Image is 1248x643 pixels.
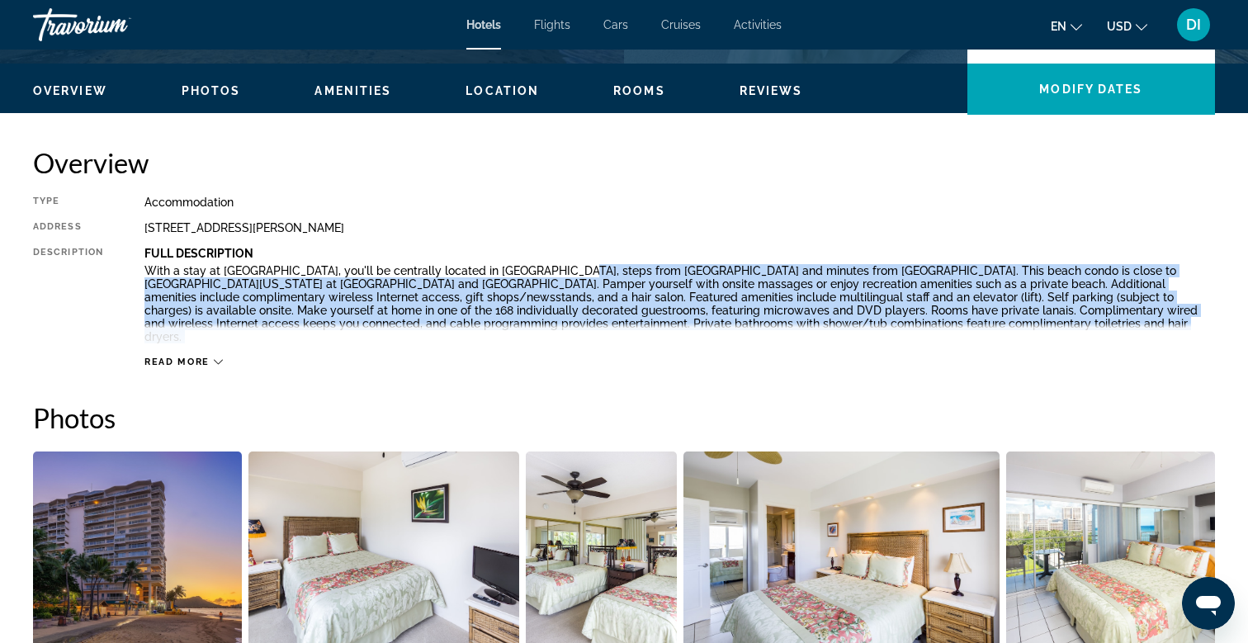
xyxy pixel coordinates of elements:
[1107,14,1147,38] button: Change currency
[182,83,241,98] button: Photos
[144,264,1215,343] p: With a stay at [GEOGRAPHIC_DATA], you'll be centrally located in [GEOGRAPHIC_DATA], steps from [G...
[144,357,210,367] span: Read more
[144,356,223,368] button: Read more
[1039,83,1142,96] span: Modify Dates
[734,18,782,31] a: Activities
[144,221,1215,234] div: [STREET_ADDRESS][PERSON_NAME]
[33,196,103,209] div: Type
[1051,20,1066,33] span: en
[1107,20,1132,33] span: USD
[33,221,103,234] div: Address
[144,196,1215,209] div: Accommodation
[1182,577,1235,630] iframe: Button to launch messaging window
[314,83,391,98] button: Amenities
[33,84,107,97] span: Overview
[466,84,539,97] span: Location
[967,64,1215,115] button: Modify Dates
[1172,7,1215,42] button: User Menu
[613,84,665,97] span: Rooms
[740,84,803,97] span: Reviews
[33,146,1215,179] h2: Overview
[613,83,665,98] button: Rooms
[466,83,539,98] button: Location
[33,83,107,98] button: Overview
[144,247,253,260] b: Full Description
[661,18,701,31] a: Cruises
[314,84,391,97] span: Amenities
[740,83,803,98] button: Reviews
[182,84,241,97] span: Photos
[33,3,198,46] a: Travorium
[466,18,501,31] a: Hotels
[33,247,103,348] div: Description
[1186,17,1201,33] span: DI
[1051,14,1082,38] button: Change language
[534,18,570,31] a: Flights
[603,18,628,31] a: Cars
[33,401,1215,434] h2: Photos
